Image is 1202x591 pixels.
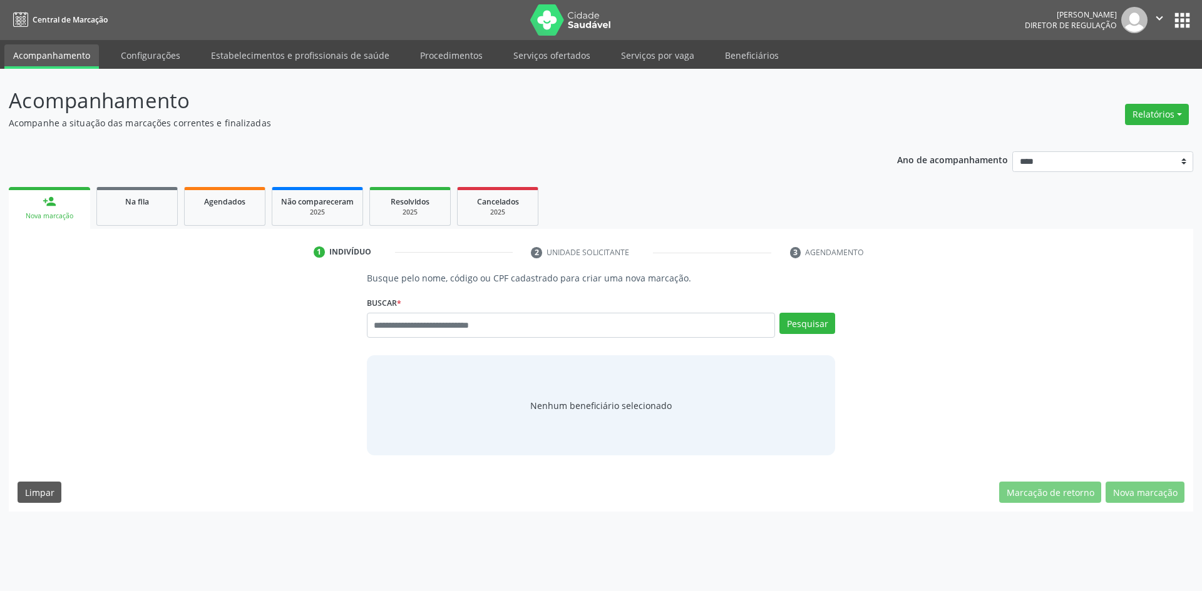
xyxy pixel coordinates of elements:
[125,196,149,207] span: Na fila
[329,246,371,258] div: Indivíduo
[314,246,325,258] div: 1
[505,44,599,66] a: Serviços ofertados
[999,482,1101,503] button: Marcação de retorno
[1025,9,1117,20] div: [PERSON_NAME]
[367,293,401,313] label: Buscar
[204,196,245,207] span: Agendados
[411,44,491,66] a: Procedimentos
[1025,20,1117,31] span: Diretor de regulação
[779,313,835,334] button: Pesquisar
[1121,7,1148,33] img: img
[43,194,56,208] div: person_add
[9,85,838,116] p: Acompanhamento
[391,196,429,207] span: Resolvidos
[367,271,836,285] p: Busque pelo nome, código ou CPF cadastrado para criar uma nova marcação.
[281,196,354,207] span: Não compareceram
[1125,104,1189,125] button: Relatórios
[1153,11,1166,25] i: 
[1171,9,1193,31] button: apps
[33,14,108,25] span: Central de Marcação
[9,116,838,129] p: Acompanhe a situação das marcações correntes e finalizadas
[530,399,672,412] span: Nenhum beneficiário selecionado
[466,208,529,217] div: 2025
[477,196,519,207] span: Cancelados
[612,44,703,66] a: Serviços por vaga
[1148,7,1171,33] button: 
[897,151,1008,167] p: Ano de acompanhamento
[112,44,189,66] a: Configurações
[18,482,61,503] button: Limpar
[716,44,788,66] a: Beneficiários
[379,208,441,217] div: 2025
[281,208,354,217] div: 2025
[18,211,81,221] div: Nova marcação
[1106,482,1184,503] button: Nova marcação
[9,9,108,30] a: Central de Marcação
[202,44,398,66] a: Estabelecimentos e profissionais de saúde
[4,44,99,69] a: Acompanhamento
